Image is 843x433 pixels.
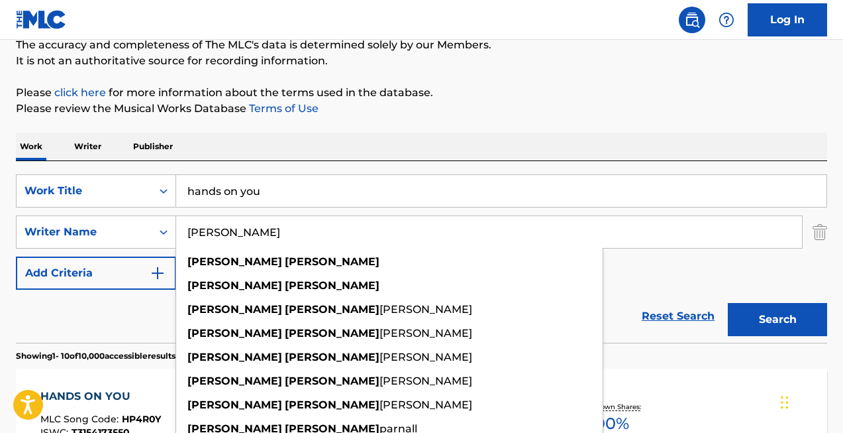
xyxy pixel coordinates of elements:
[70,133,105,160] p: Writer
[187,399,282,411] strong: [PERSON_NAME]
[728,303,827,336] button: Search
[25,183,144,199] div: Work Title
[285,399,379,411] strong: [PERSON_NAME]
[285,255,379,268] strong: [PERSON_NAME]
[713,7,740,33] div: Help
[25,224,144,240] div: Writer Name
[777,369,843,433] iframe: Chat Widget
[16,174,827,343] form: Search Form
[246,102,319,115] a: Terms of Use
[573,402,644,412] p: Total Known Shares:
[187,279,282,292] strong: [PERSON_NAME]
[122,413,161,425] span: HP4R0Y
[16,85,827,101] p: Please for more information about the terms used in the database.
[379,327,472,340] span: [PERSON_NAME]
[813,216,827,249] img: Delete Criterion
[40,413,122,425] span: MLC Song Code :
[285,303,379,316] strong: [PERSON_NAME]
[379,375,472,387] span: [PERSON_NAME]
[379,303,472,316] span: [PERSON_NAME]
[379,351,472,363] span: [PERSON_NAME]
[187,303,282,316] strong: [PERSON_NAME]
[187,255,282,268] strong: [PERSON_NAME]
[748,3,827,36] a: Log In
[679,7,705,33] a: Public Search
[285,327,379,340] strong: [PERSON_NAME]
[187,351,282,363] strong: [PERSON_NAME]
[285,279,379,292] strong: [PERSON_NAME]
[40,389,161,404] div: HANDS ON YOU
[684,12,700,28] img: search
[16,37,827,53] p: The accuracy and completeness of The MLC's data is determined solely by our Members.
[379,399,472,411] span: [PERSON_NAME]
[635,302,721,331] a: Reset Search
[129,133,177,160] p: Publisher
[16,53,827,69] p: It is not an authoritative source for recording information.
[781,383,789,422] div: Drag
[16,133,46,160] p: Work
[285,351,379,363] strong: [PERSON_NAME]
[16,257,176,290] button: Add Criteria
[285,375,379,387] strong: [PERSON_NAME]
[187,375,282,387] strong: [PERSON_NAME]
[16,10,67,29] img: MLC Logo
[187,327,282,340] strong: [PERSON_NAME]
[719,12,734,28] img: help
[54,86,106,99] a: click here
[16,101,827,117] p: Please review the Musical Works Database
[150,265,166,281] img: 9d2ae6d4665cec9f34b9.svg
[16,350,241,362] p: Showing 1 - 10 of 10,000 accessible results (Total 1,663,964 )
